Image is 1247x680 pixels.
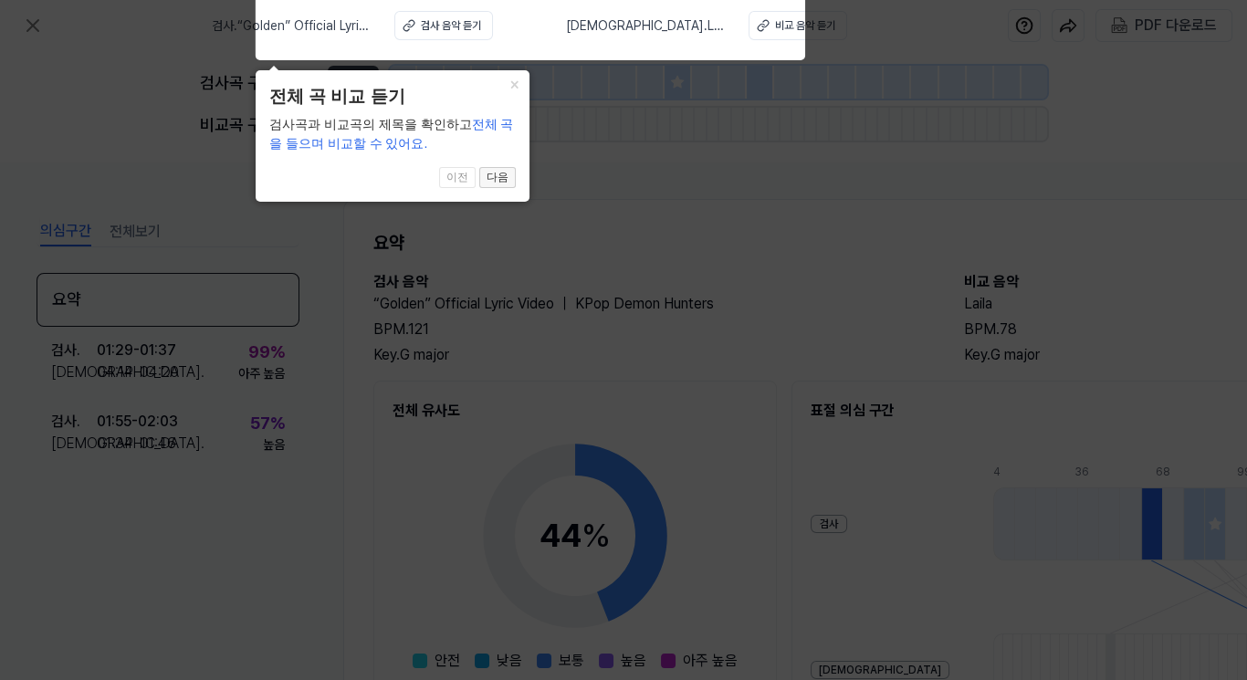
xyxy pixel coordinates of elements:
header: 전체 곡 비교 듣기 [269,84,516,110]
button: Close [500,70,529,96]
div: 비교 음악 듣기 [775,17,835,34]
span: 전체 곡을 들으며 비교할 수 있어요. [269,117,514,151]
div: 검사 음악 듣기 [421,17,481,34]
div: 검사곡과 비교곡의 제목을 확인하고 [269,115,516,153]
button: 다음 [479,167,516,189]
span: [DEMOGRAPHIC_DATA] . Laila [566,16,727,36]
button: 검사 음악 듣기 [394,11,493,40]
button: 비교 음악 듣기 [749,11,847,40]
span: 검사 . “Golden” Official Lyric Video ｜ KPop Demon Hunters [212,16,372,36]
